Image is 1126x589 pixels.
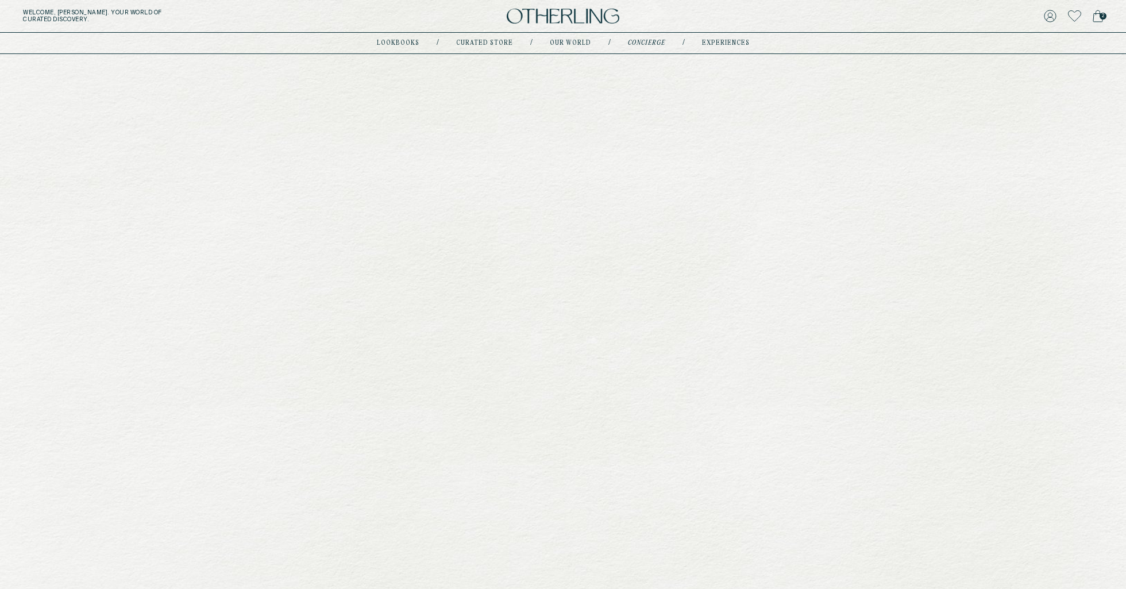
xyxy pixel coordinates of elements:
a: concierge [628,40,665,46]
a: Curated store [456,40,513,46]
a: Our world [550,40,591,46]
a: lookbooks [377,40,419,46]
h5: Welcome, [PERSON_NAME] . Your world of curated discovery. [23,9,347,23]
div: / [530,39,533,48]
div: / [682,39,685,48]
img: logo [507,9,619,24]
a: experiences [702,40,750,46]
a: 2 [1093,8,1103,24]
span: 2 [1100,13,1106,20]
div: / [608,39,611,48]
div: / [437,39,439,48]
